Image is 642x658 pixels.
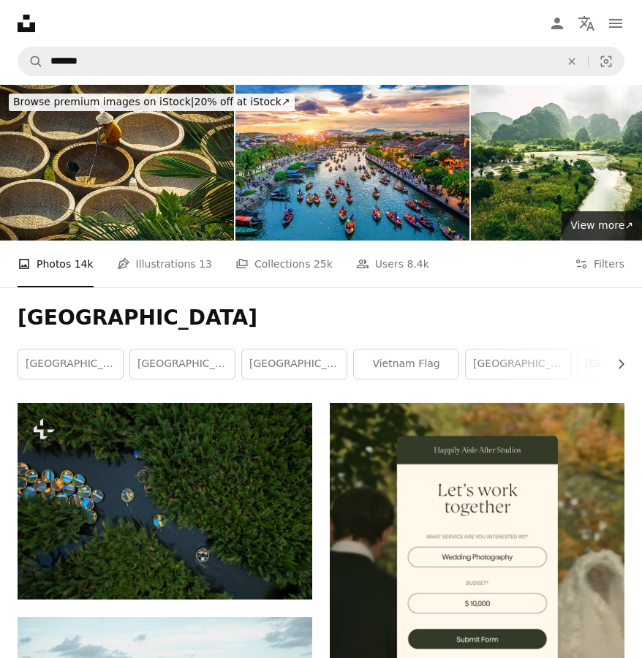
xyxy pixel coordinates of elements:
button: Search Unsplash [18,48,43,75]
button: Menu [601,9,630,38]
span: 25k [314,256,333,272]
img: A river running through a lush green forest [18,403,312,599]
a: Illustrations 13 [117,241,212,287]
button: Visual search [589,48,624,75]
a: [GEOGRAPHIC_DATA] [466,349,570,379]
a: [GEOGRAPHIC_DATA] [130,349,235,379]
a: Users 8.4k [356,241,429,287]
button: scroll list to the right [608,349,624,379]
a: [GEOGRAPHIC_DATA] [18,349,123,379]
h1: [GEOGRAPHIC_DATA] [18,305,624,331]
a: A river running through a lush green forest [18,494,312,507]
a: Collections 25k [235,241,333,287]
img: Aerial view of Hoi An ancient town at twilight, Vietnam. [235,85,469,241]
span: Browse premium images on iStock | [13,96,194,107]
span: 13 [199,256,212,272]
span: View more ↗ [570,219,633,231]
a: [GEOGRAPHIC_DATA] [242,349,347,379]
form: Find visuals sitewide [18,47,624,76]
button: Language [572,9,601,38]
a: Log in / Sign up [543,9,572,38]
button: Clear [556,48,588,75]
a: vietnam flag [354,349,458,379]
div: 20% off at iStock ↗ [9,94,295,111]
button: Filters [575,241,624,287]
span: 8.4k [407,256,429,272]
a: Home — Unsplash [18,15,35,32]
a: View more↗ [562,211,642,241]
